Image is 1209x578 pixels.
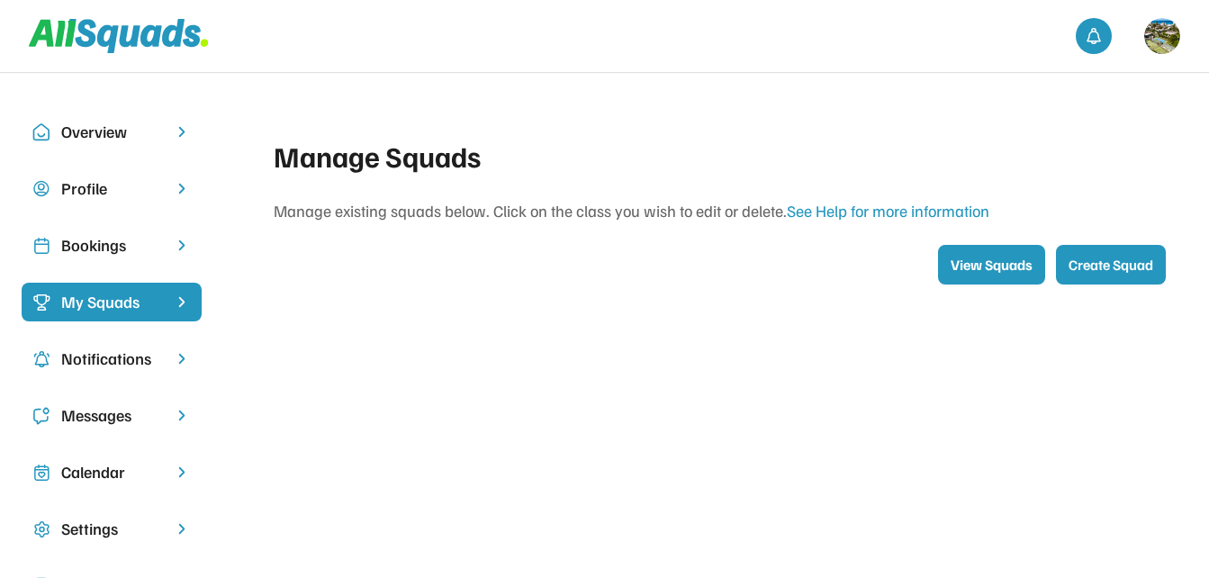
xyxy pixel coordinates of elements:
div: Manage existing squads below. Click on the class you wish to edit or delete. [274,199,1166,223]
img: chevron-right.svg [173,464,191,481]
img: chevron-right.svg [173,520,191,537]
button: View Squads [938,245,1045,284]
div: Settings [61,517,162,541]
div: Messages [61,403,162,428]
img: user-circle.svg [32,180,50,198]
div: Bookings [61,233,162,257]
img: chevron-right.svg [173,350,191,367]
img: chevron-right.svg [173,180,191,197]
img: Icon%20copy%202.svg [32,237,50,255]
img: chevron-right%20copy%203.svg [173,294,191,311]
img: Icon%20copy%207.svg [32,464,50,482]
img: chevron-right.svg [173,237,191,254]
div: Overview [61,120,162,144]
img: bell-03%20%281%29.svg [1085,27,1103,45]
img: Icon%20copy%2010.svg [32,123,50,141]
img: Icon%20%2823%29.svg [32,294,50,312]
div: Notifications [61,347,162,371]
div: Manage Squads [274,134,1166,177]
img: Icon%20copy%205.svg [32,407,50,425]
div: Profile [61,176,162,201]
button: Create Squad [1056,245,1166,284]
img: chevron-right.svg [173,407,191,424]
img: https%3A%2F%2F94044dc9e5d3b3599ffa5e2d56a015ce.cdn.bubble.io%2Ff1727863250124x744008030739924900%... [1144,18,1180,54]
img: Icon%20copy%204.svg [32,350,50,368]
div: Calendar [61,460,162,484]
a: See Help for more information [787,201,989,221]
div: My Squads [61,290,162,314]
img: chevron-right.svg [173,123,191,140]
